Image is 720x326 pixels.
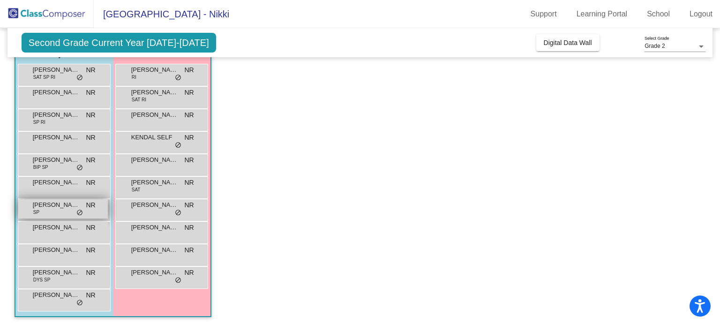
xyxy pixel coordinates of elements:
[76,209,83,217] span: do_not_disturb_alt
[76,164,83,172] span: do_not_disturb_alt
[544,39,592,46] span: Digital Data Wall
[184,110,194,120] span: NR
[536,34,600,51] button: Digital Data Wall
[86,65,95,75] span: NR
[131,223,178,232] span: [PERSON_NAME]
[33,133,80,142] span: [PERSON_NAME]
[184,155,194,165] span: NR
[86,268,95,278] span: NR
[523,7,564,22] a: Support
[94,7,229,22] span: [GEOGRAPHIC_DATA] - Nikki
[86,245,95,255] span: NR
[132,74,136,81] span: RI
[184,200,194,210] span: NR
[131,65,178,75] span: [PERSON_NAME]
[175,277,181,284] span: do_not_disturb_alt
[639,7,677,22] a: School
[33,178,80,187] span: [PERSON_NAME]
[131,155,178,165] span: [PERSON_NAME]
[33,119,45,126] span: SP RI
[569,7,635,22] a: Learning Portal
[86,223,95,233] span: NR
[184,65,194,75] span: NR
[184,178,194,188] span: NR
[33,164,48,171] span: BIP SP
[131,245,178,255] span: [PERSON_NAME]
[131,200,178,210] span: [PERSON_NAME]
[184,133,194,143] span: NR
[131,110,178,120] span: [PERSON_NAME]
[184,268,194,278] span: NR
[33,290,80,300] span: [PERSON_NAME]
[33,245,80,255] span: [PERSON_NAME]
[86,88,95,98] span: NR
[131,133,178,142] span: KENDAL SELF
[131,268,178,277] span: [PERSON_NAME]
[86,200,95,210] span: NR
[175,74,181,82] span: do_not_disturb_alt
[33,200,80,210] span: [PERSON_NAME]
[86,133,95,143] span: NR
[184,88,194,98] span: NR
[175,142,181,149] span: do_not_disturb_alt
[86,110,95,120] span: NR
[86,290,95,300] span: NR
[131,178,178,187] span: [PERSON_NAME]
[175,209,181,217] span: do_not_disturb_alt
[645,43,665,49] span: Grade 2
[33,223,80,232] span: [PERSON_NAME]
[33,74,55,81] span: SAT SP RI
[132,186,141,193] span: SAT
[33,88,80,97] span: [PERSON_NAME]
[682,7,720,22] a: Logout
[76,74,83,82] span: do_not_disturb_alt
[131,88,178,97] span: [PERSON_NAME]
[184,223,194,233] span: NR
[33,110,80,120] span: [PERSON_NAME]
[86,155,95,165] span: NR
[132,96,146,103] span: SAT RI
[76,299,83,307] span: do_not_disturb_alt
[33,65,80,75] span: [PERSON_NAME]
[86,178,95,188] span: NR
[33,209,39,216] span: SP
[33,155,80,165] span: [PERSON_NAME]
[33,268,80,277] span: [PERSON_NAME]
[184,245,194,255] span: NR
[22,33,216,53] span: Second Grade Current Year [DATE]-[DATE]
[33,276,51,283] span: DYS SP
